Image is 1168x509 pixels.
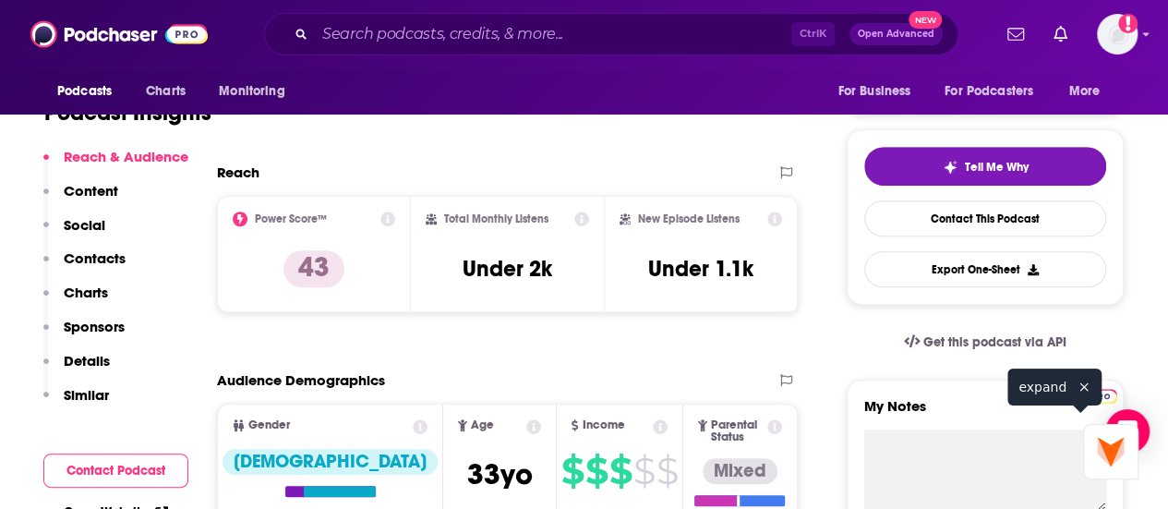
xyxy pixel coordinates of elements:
button: open menu [825,74,933,109]
span: Income [582,419,624,431]
span: For Podcasters [945,79,1033,104]
span: $ [585,456,608,486]
button: Sponsors [43,318,125,352]
span: 33 yo [467,456,533,492]
p: Reach & Audience [64,148,188,165]
img: Podchaser - Follow, Share and Rate Podcasts [30,17,208,52]
p: Similar [64,386,109,404]
h3: Under 1.1k [648,255,753,283]
span: Open Advanced [858,30,934,39]
span: Tell Me Why [965,160,1029,175]
button: Similar [43,386,109,420]
p: Details [64,352,110,370]
button: tell me why sparkleTell Me Why [864,147,1106,186]
p: Charts [64,284,108,301]
button: open menu [44,74,136,109]
h2: Power Score™ [255,212,327,225]
div: Mixed [703,458,777,484]
p: 43 [283,250,344,287]
div: Search podcasts, credits, & more... [264,13,958,55]
h2: Audience Demographics [217,371,385,389]
button: open menu [206,74,308,109]
span: For Business [837,79,910,104]
p: Social [64,216,105,234]
img: User Profile [1097,14,1138,55]
button: Open AdvancedNew [849,23,943,45]
span: Logged in as Ashley_Beenen [1097,14,1138,55]
span: Gender [248,419,290,431]
p: Sponsors [64,318,125,335]
span: Monitoring [219,79,284,104]
h2: Total Monthly Listens [444,212,548,225]
label: My Notes [864,397,1106,430]
a: Show notifications dropdown [1046,18,1075,50]
button: Details [43,352,110,386]
button: Social [43,216,105,250]
button: Contacts [43,249,126,284]
a: Charts [134,74,197,109]
button: Charts [43,284,108,318]
img: tell me why sparkle [943,160,957,175]
div: [DEMOGRAPHIC_DATA] [223,449,438,475]
a: Get this podcast via API [889,320,1081,365]
span: More [1069,79,1101,104]
a: Show notifications dropdown [1000,18,1031,50]
p: Content [64,182,118,200]
button: Content [43,182,118,216]
button: open menu [933,74,1060,109]
span: Charts [146,79,186,104]
span: Parental Status [711,419,764,443]
p: Contacts [64,249,126,267]
input: Search podcasts, credits, & more... [315,19,791,49]
a: Contact This Podcast [864,200,1106,236]
h2: New Episode Listens [638,212,740,225]
button: Export One-Sheet [864,251,1106,287]
span: $ [656,456,678,486]
h3: Under 2k [463,255,552,283]
span: $ [633,456,655,486]
svg: Add a profile image [1118,14,1138,33]
span: Age [471,419,494,431]
span: $ [561,456,584,486]
button: Contact Podcast [43,454,188,488]
button: Show profile menu [1097,14,1138,55]
span: Podcasts [57,79,112,104]
button: open menu [1056,74,1124,109]
span: Get this podcast via API [923,334,1066,350]
span: New [909,11,942,29]
button: Reach & Audience [43,148,188,182]
span: $ [609,456,632,486]
div: Open Intercom Messenger [1105,409,1150,454]
h2: Reach [217,164,259,181]
span: Ctrl K [791,22,835,46]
